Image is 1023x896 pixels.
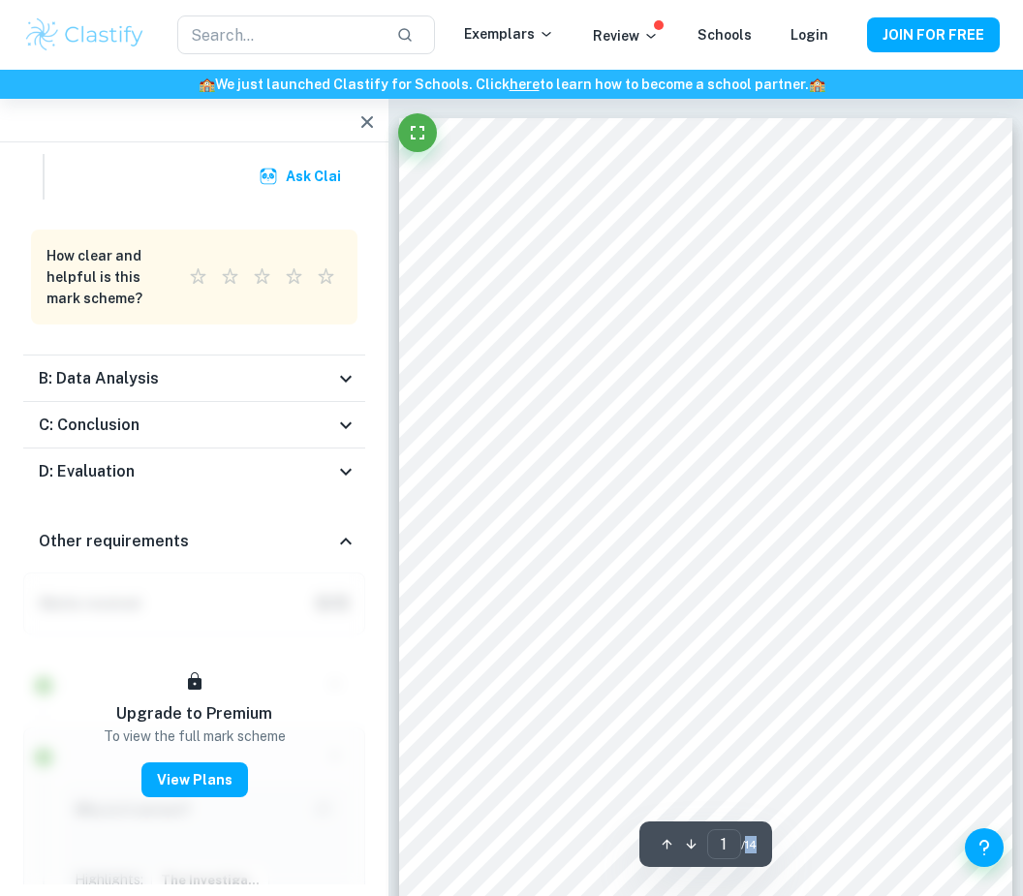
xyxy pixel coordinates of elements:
[23,355,365,402] div: B: Data Analysis
[464,23,554,45] p: Exemplars
[39,530,189,553] h6: Other requirements
[23,448,365,495] div: D: Evaluation
[39,414,139,437] h6: C: Conclusion
[965,828,1004,867] button: Help and Feedback
[46,245,159,309] h6: How clear and helpful is this mark scheme?
[39,367,159,390] h6: B: Data Analysis
[790,27,828,43] a: Login
[510,77,540,92] a: here
[141,762,248,797] button: View Plans
[4,74,1019,95] h6: We just launched Clastify for Schools. Click to learn how to become a school partner.
[398,113,437,152] button: Fullscreen
[593,25,659,46] p: Review
[697,27,752,43] a: Schools
[809,77,825,92] span: 🏫
[199,77,215,92] span: 🏫
[255,159,349,194] button: Ask Clai
[116,702,272,726] h6: Upgrade to Premium
[23,15,146,54] img: Clastify logo
[259,167,278,186] img: clai.svg
[104,726,286,747] p: To view the full mark scheme
[39,460,135,483] h6: D: Evaluation
[741,836,757,853] span: / 14
[23,402,365,448] div: C: Conclusion
[23,510,365,572] div: Other requirements
[867,17,1000,52] button: JOIN FOR FREE
[177,15,381,54] input: Search...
